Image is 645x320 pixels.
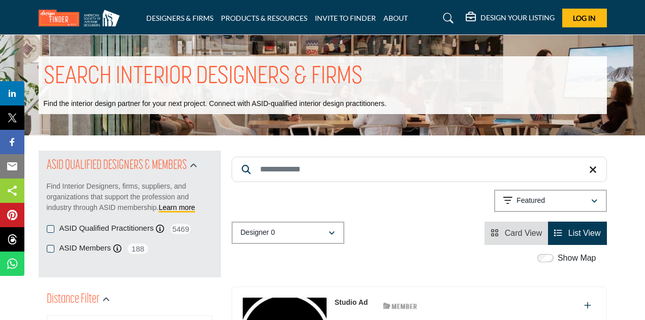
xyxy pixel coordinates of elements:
button: Designer 0 [232,222,344,244]
a: DESIGNERS & FIRMS [146,14,213,22]
a: Learn more [159,203,196,211]
button: Featured [494,190,607,212]
a: INVITE TO FINDER [315,14,376,22]
li: List View [548,222,606,245]
p: Find the interior design partner for your next project. Connect with ASID-qualified interior desi... [44,99,386,109]
p: Studio Ad [335,297,368,308]
a: ABOUT [383,14,408,22]
h5: DESIGN YOUR LISTING [480,13,555,22]
span: Card View [505,229,542,237]
p: Designer 0 [241,228,275,238]
a: View List [554,229,600,237]
span: Log In [573,14,596,22]
label: Show Map [558,252,596,264]
input: Search Keyword [232,157,607,182]
div: DESIGN YOUR LISTING [466,12,555,24]
a: Studio Ad [335,298,368,306]
a: View Card [491,229,542,237]
li: Card View [485,222,548,245]
span: 5469 [169,223,192,235]
span: 188 [126,242,149,255]
input: ASID Members checkbox [47,245,54,253]
h1: SEARCH INTERIOR DESIGNERS & FIRMS [44,61,363,93]
h2: ASID QUALIFIED DESIGNERS & MEMBERS [47,157,187,175]
p: Featured [517,196,545,206]
a: Search [433,10,460,26]
h2: Distance Filter [47,291,100,309]
a: Add To List [584,301,591,310]
label: ASID Qualified Practitioners [59,223,154,234]
img: Site Logo [39,10,125,26]
button: Log In [562,9,607,27]
input: ASID Qualified Practitioners checkbox [47,225,54,233]
a: PRODUCTS & RESOURCES [221,14,307,22]
p: Find Interior Designers, firms, suppliers, and organizations that support the profession and indu... [47,181,213,213]
span: List View [568,229,601,237]
img: ASID Members Badge Icon [377,300,423,312]
label: ASID Members [59,242,111,254]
